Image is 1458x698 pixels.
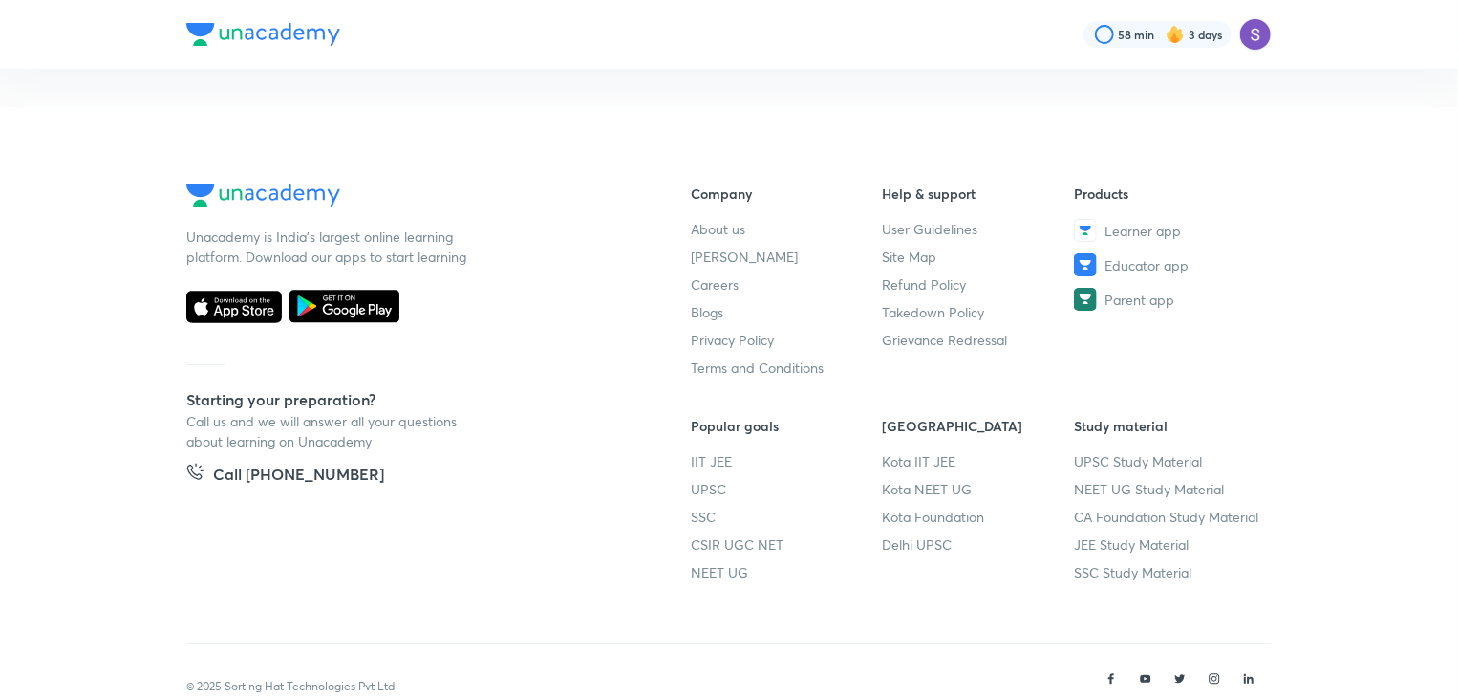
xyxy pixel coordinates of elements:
a: CA Foundation Study Material [1074,507,1266,527]
a: Delhi UPSC [883,534,1075,555]
h6: Study material [1074,416,1266,436]
h6: Help & support [883,184,1075,204]
a: SSC [691,507,883,527]
span: Educator app [1104,255,1189,275]
a: Refund Policy [883,274,1075,294]
a: SSC Study Material [1074,562,1266,582]
img: Learner app [1074,219,1097,242]
a: JEE Study Material [1074,534,1266,555]
p: © 2025 Sorting Hat Technologies Pvt Ltd [186,678,395,695]
a: Educator app [1074,253,1266,276]
a: UPSC [691,479,883,499]
img: Company Logo [186,184,340,207]
h5: Call [PHONE_NUMBER] [213,463,384,490]
a: Call [PHONE_NUMBER] [186,463,384,490]
a: Blogs [691,302,883,322]
img: Parent app [1074,288,1097,311]
a: IIT JEE [691,451,883,471]
a: Site Map [883,247,1075,267]
h6: Company [691,184,883,204]
span: Learner app [1104,221,1181,241]
a: About us [691,219,883,239]
a: Parent app [1074,288,1266,311]
a: [PERSON_NAME] [691,247,883,267]
h6: [GEOGRAPHIC_DATA] [883,416,1075,436]
span: Careers [691,274,739,294]
a: Learner app [1074,219,1266,242]
a: Terms and Conditions [691,358,883,378]
a: Kota IIT JEE [883,451,1075,471]
a: CSIR UGC NET [691,534,883,555]
img: Company Logo [186,23,340,46]
img: Educator app [1074,253,1097,276]
a: Kota NEET UG [883,479,1075,499]
a: Company Logo [186,184,630,211]
img: Sapara Premji [1239,18,1272,51]
span: Parent app [1104,290,1174,310]
h6: Products [1074,184,1266,204]
h6: Popular goals [691,416,883,436]
a: User Guidelines [883,219,1075,239]
h5: Starting your preparation? [186,388,630,411]
a: Careers [691,274,883,294]
p: Unacademy is India’s largest online learning platform. Download our apps to start learning [186,227,473,267]
img: streak [1166,25,1185,44]
a: UPSC Study Material [1074,451,1266,471]
a: Grievance Redressal [883,330,1075,350]
a: Takedown Policy [883,302,1075,322]
a: NEET UG Study Material [1074,479,1266,499]
p: Call us and we will answer all your questions about learning on Unacademy [186,411,473,451]
a: NEET UG [691,562,883,582]
a: Privacy Policy [691,330,883,350]
a: Kota Foundation [883,507,1075,527]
